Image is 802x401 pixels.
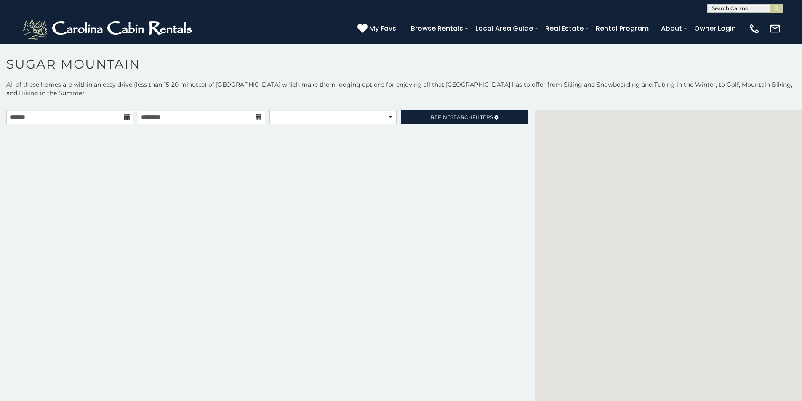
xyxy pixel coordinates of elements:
span: Search [450,114,472,120]
a: Browse Rentals [407,21,467,36]
a: Rental Program [592,21,653,36]
a: Local Area Guide [471,21,537,36]
img: phone-regular-white.png [749,23,760,35]
span: My Favs [369,23,396,34]
img: mail-regular-white.png [769,23,781,35]
a: Real Estate [541,21,588,36]
span: Refine Filters [431,114,493,120]
a: Owner Login [690,21,740,36]
a: About [657,21,686,36]
a: My Favs [357,23,398,34]
img: White-1-2.png [21,16,196,41]
a: RefineSearchFilters [401,110,528,124]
